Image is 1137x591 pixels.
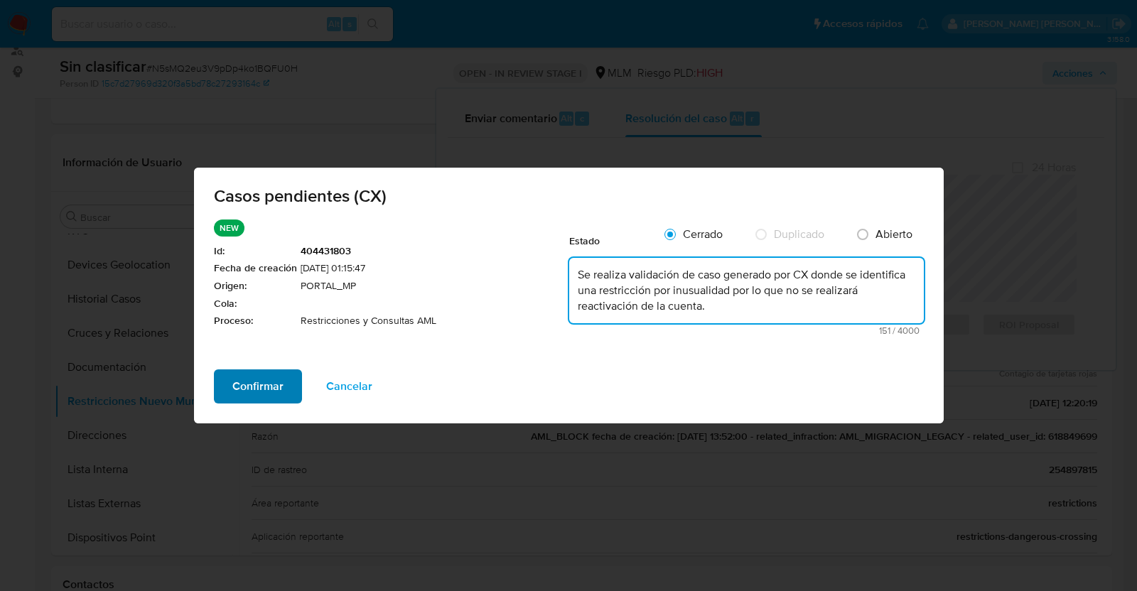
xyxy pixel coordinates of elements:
[573,326,920,335] span: Máximo 4000 caracteres
[301,261,569,276] span: [DATE] 01:15:47
[683,226,723,242] span: Cerrado
[301,279,569,293] span: PORTAL_MP
[214,261,297,276] span: Fecha de creación
[301,314,569,328] span: Restricciones y Consultas AML
[214,188,924,205] span: Casos pendientes (CX)
[214,279,297,293] span: Origen :
[214,219,244,237] p: NEW
[214,244,297,259] span: Id :
[214,369,302,403] button: Confirmar
[326,371,372,402] span: Cancelar
[569,258,924,323] textarea: Se realiza validación de caso generado por CX donde se identifica una restricción por inusualidad...
[214,314,297,328] span: Proceso :
[875,226,912,242] span: Abierto
[301,244,569,259] span: 404431803
[569,219,654,255] div: Estado
[308,369,391,403] button: Cancelar
[214,296,297,310] span: Cola :
[232,371,284,402] span: Confirmar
